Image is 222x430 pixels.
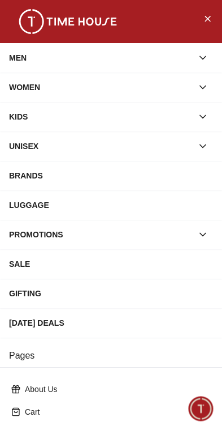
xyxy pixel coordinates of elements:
[9,313,213,333] div: [DATE] DEALS
[9,254,213,274] div: SALE
[9,165,213,186] div: BRANDS
[9,224,193,245] div: PROMOTIONS
[198,9,216,27] button: Close Menu
[11,9,124,34] img: ...
[9,77,193,97] div: WOMEN
[9,195,213,215] div: LUGGAGE
[25,384,206,395] p: About Us
[9,136,193,156] div: UNISEX
[25,406,206,418] p: Cart
[9,107,193,127] div: KIDS
[9,283,213,304] div: GIFTING
[189,397,214,422] div: Chat Widget
[9,48,193,68] div: MEN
